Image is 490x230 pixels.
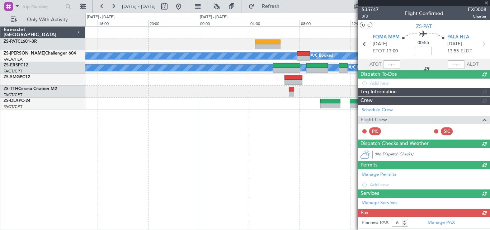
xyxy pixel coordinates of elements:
[467,61,479,68] span: ALDT
[405,10,443,17] div: Flight Confirmed
[311,51,333,61] div: A/C Booked
[4,75,20,79] span: ZS-SMG
[468,13,486,19] span: Charter
[362,13,379,19] span: 3/3
[4,87,18,91] span: ZS-TTH
[373,48,385,55] span: ETOT
[249,20,300,26] div: 04:00
[468,6,486,13] span: EXD008
[4,39,37,44] a: ZS-PATCL601-3R
[362,6,379,13] span: 535747
[4,51,76,56] a: ZS-[PERSON_NAME]Challenger 604
[4,92,22,98] a: FACT/CPT
[461,48,472,55] span: ELDT
[4,104,22,109] a: FACT/CPT
[256,4,286,9] span: Refresh
[245,1,288,12] button: Refresh
[4,51,45,56] span: ZS-[PERSON_NAME]
[4,63,28,67] a: ZS-ERSPC12
[373,41,387,48] span: [DATE]
[122,3,156,10] span: [DATE] - [DATE]
[199,20,249,26] div: 00:00
[447,41,462,48] span: [DATE]
[447,34,469,41] span: FALA HLA
[300,20,350,26] div: 08:00
[148,20,199,26] div: 20:00
[349,62,371,73] div: A/C Booked
[98,20,148,26] div: 16:00
[373,34,400,41] span: FQMA MPM
[19,17,76,22] span: Only With Activity
[200,14,227,20] div: [DATE] - [DATE]
[87,14,114,20] div: [DATE] - [DATE]
[4,87,57,91] a: ZS-TTHCessna Citation M2
[350,20,401,26] div: 12:00
[4,69,22,74] a: FACT/CPT
[4,75,30,79] a: ZS-SMGPC12
[369,61,381,68] span: ATOT
[4,39,18,44] span: ZS-PAT
[4,57,23,62] a: FALA/HLA
[4,99,19,103] span: ZS-DLA
[386,48,398,55] span: 13:00
[4,99,30,103] a: ZS-DLAPC-24
[416,23,432,30] span: ZS-PAT
[418,39,429,47] span: 00:55
[447,48,459,55] span: 13:55
[360,22,372,28] button: UTC
[22,1,63,12] input: Trip Number
[8,14,78,25] button: Only With Activity
[4,63,18,67] span: ZS-ERS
